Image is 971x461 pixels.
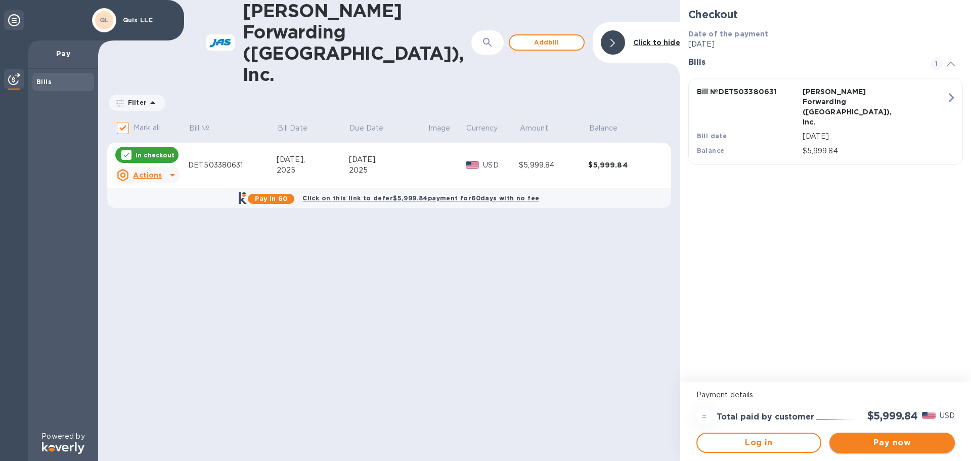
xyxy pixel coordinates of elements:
[466,123,498,134] p: Currency
[705,437,813,449] span: Log in
[688,8,963,21] h2: Checkout
[36,49,90,59] p: Pay
[428,123,451,134] p: Image
[688,58,918,67] h3: Bills
[277,165,349,176] div: 2025
[589,123,617,134] p: Balance
[589,123,631,134] span: Balance
[867,409,918,422] h2: $5,999.84
[519,160,588,171] div: $5,999.84
[688,39,963,50] p: [DATE]
[255,195,288,202] b: Pay in 60
[697,147,725,154] b: Balance
[922,412,936,419] img: USD
[100,16,109,24] b: QL
[349,165,427,176] div: 2025
[520,123,548,134] p: Amount
[588,160,657,170] div: $5,999.84
[633,38,680,47] b: Click to hide
[509,34,585,51] button: Addbill
[688,30,769,38] b: Date of the payment
[36,78,52,86] b: Bills
[124,98,147,107] p: Filter
[803,131,946,142] p: [DATE]
[717,412,814,422] h3: Total paid by customer
[931,58,943,70] span: 1
[940,410,955,421] p: USD
[466,161,479,169] img: USD
[803,146,946,156] p: $5,999.84
[697,87,799,97] p: Bill № DET503380631
[302,194,539,202] b: Click on this link to defer $5,999.84 payment for 60 days with no fee
[134,122,160,133] p: Mark all
[697,132,727,140] b: Bill date
[688,78,963,165] button: Bill №DET503380631[PERSON_NAME] Forwarding ([GEOGRAPHIC_DATA]), Inc.Bill date[DATE]Balance$5,999.84
[518,36,576,49] span: Add bill
[520,123,561,134] span: Amount
[277,154,349,165] div: [DATE],
[349,123,383,134] p: Due Date
[696,408,713,425] div: =
[133,171,162,179] u: Actions
[696,433,822,453] button: Log in
[349,154,427,165] div: [DATE],
[136,151,174,159] p: In checkout
[189,123,223,134] span: Bill №
[696,390,955,400] p: Payment details
[483,160,519,171] p: USD
[803,87,904,127] p: [PERSON_NAME] Forwarding ([GEOGRAPHIC_DATA]), Inc.
[189,123,210,134] p: Bill №
[349,123,396,134] span: Due Date
[278,123,307,134] p: Bill Date
[188,160,277,171] div: DET503380631
[837,437,947,449] span: Pay now
[278,123,321,134] span: Bill Date
[41,431,84,442] p: Powered by
[42,442,84,454] img: Logo
[829,433,955,453] button: Pay now
[123,17,173,24] p: Quix LLC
